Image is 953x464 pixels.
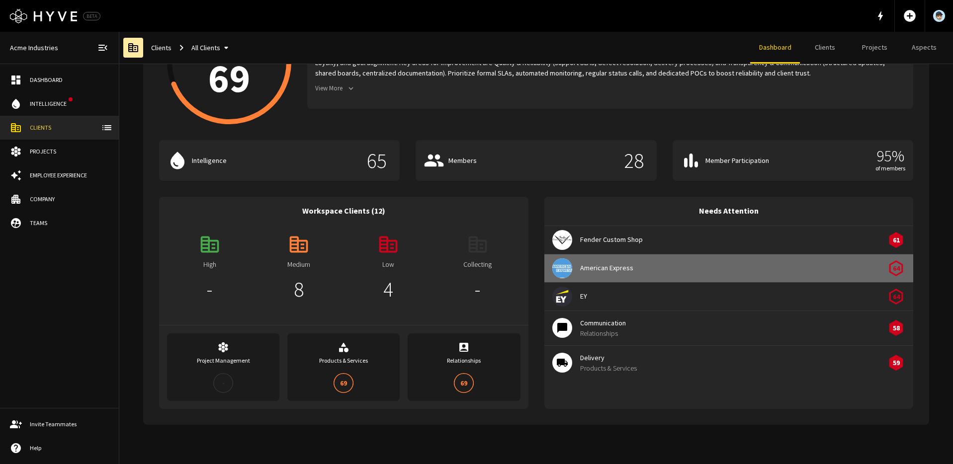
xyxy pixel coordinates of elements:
[30,219,109,228] div: Teams
[147,39,175,57] a: Clients
[544,346,914,380] a: DeliveryProducts & Services
[887,287,905,306] div: Low
[850,32,899,64] a: Projects
[552,258,572,278] img: americanexpress.com
[30,76,109,84] div: Dashboard
[408,333,520,401] a: Relationships69
[699,205,759,218] h6: Needs Attention
[887,319,905,337] div: Low
[6,39,62,57] a: Acme Industries
[556,322,568,334] span: chat_bubble
[319,356,368,365] div: Products & Services
[30,123,109,132] div: Clients
[97,118,117,138] button: client-list
[187,39,236,57] button: All Clients
[556,357,568,369] span: local_shipping
[899,5,921,27] button: Add
[30,420,109,429] div: Invite Teammates
[580,363,878,373] p: Products & Services
[887,231,905,249] div: Low
[893,263,900,273] p: 64
[544,254,914,282] a: American Express
[30,195,109,204] div: Company
[887,259,905,277] div: Low
[257,226,342,309] a: Medium8
[893,323,900,333] p: 58
[893,234,900,245] p: 61
[30,171,109,180] div: Employee Experience
[315,81,357,96] button: View More
[903,9,917,23] span: add_circle
[382,259,394,270] p: Low
[887,354,905,372] div: Low
[893,291,900,302] p: 64
[167,333,279,401] a: Project Management-
[83,12,100,20] div: BETA
[30,99,71,108] div: Intelligence
[552,235,572,244] img: fendercustomshop.com
[208,58,250,98] p: 69
[159,140,400,181] button: Intelligence65
[580,318,890,328] span: Communication
[580,291,890,302] span: EY
[294,274,304,305] p: 8
[30,147,109,156] div: Projects
[750,32,949,64] div: client navigation tabs
[167,150,188,171] span: water_drop
[580,328,878,338] p: Relationships
[580,263,890,273] span: American Express
[750,32,800,64] a: Dashboard
[30,444,109,453] div: Help
[552,287,572,307] img: ey.com
[287,333,400,401] a: Products & Services69
[447,356,481,365] div: Relationships
[580,353,890,363] span: Delivery
[197,356,250,365] div: Project Management
[899,32,949,64] a: Aspects
[192,155,358,166] p: Intelligence
[800,32,850,64] a: Clients
[933,10,945,22] img: User Avatar
[10,98,22,110] span: water_drop
[287,259,310,270] p: Medium
[893,358,900,368] p: 59
[383,274,393,305] p: 4
[346,226,431,309] a: Low4
[302,205,385,218] h6: Workspace Clients (12)
[544,311,914,345] a: CommunicationRelationships
[362,150,392,171] p: 65
[544,283,914,310] a: EY
[580,234,890,245] span: Fender Custom Shop
[544,226,914,254] a: Fender Custom Shop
